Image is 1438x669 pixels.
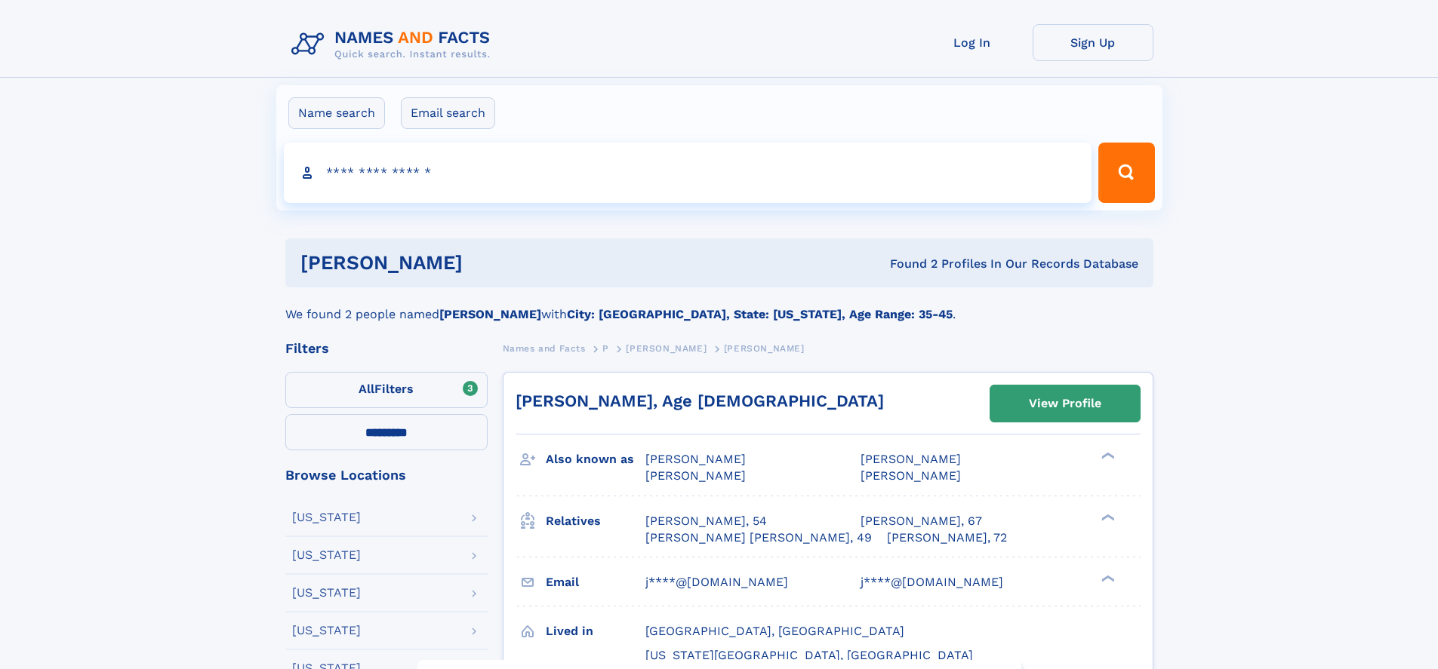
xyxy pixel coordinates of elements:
[292,625,361,637] div: [US_STATE]
[1033,24,1153,61] a: Sign Up
[285,24,503,65] img: Logo Names and Facts
[626,339,707,358] a: [PERSON_NAME]
[292,549,361,561] div: [US_STATE]
[645,648,973,662] span: [US_STATE][GEOGRAPHIC_DATA], [GEOGRAPHIC_DATA]
[292,587,361,599] div: [US_STATE]
[439,307,541,321] b: [PERSON_NAME]
[676,256,1138,272] div: Found 2 Profiles In Our Records Database
[567,307,953,321] b: City: [GEOGRAPHIC_DATA], State: [US_STATE], Age Range: 35-45
[359,382,374,396] span: All
[503,339,586,358] a: Names and Facts
[285,372,488,408] label: Filters
[1029,386,1101,421] div: View Profile
[546,508,645,534] h3: Relatives
[546,569,645,595] h3: Email
[602,339,609,358] a: P
[645,513,767,529] a: [PERSON_NAME], 54
[546,618,645,644] h3: Lived in
[516,391,884,410] a: [PERSON_NAME], Age [DEMOGRAPHIC_DATA]
[645,529,872,546] a: [PERSON_NAME] [PERSON_NAME], 49
[285,468,488,482] div: Browse Locations
[401,97,495,129] label: Email search
[1098,573,1116,583] div: ❯
[861,452,961,466] span: [PERSON_NAME]
[284,143,1092,203] input: search input
[546,447,645,472] h3: Also known as
[292,511,361,523] div: [US_STATE]
[861,468,961,483] span: [PERSON_NAME]
[285,287,1153,324] div: We found 2 people named with .
[1098,512,1116,522] div: ❯
[602,343,609,354] span: P
[861,513,982,529] a: [PERSON_NAME], 67
[285,342,488,355] div: Filters
[288,97,385,129] label: Name search
[645,624,904,638] span: [GEOGRAPHIC_DATA], [GEOGRAPHIC_DATA]
[912,24,1033,61] a: Log In
[1098,143,1154,203] button: Search Button
[1098,451,1116,461] div: ❯
[300,253,676,272] h1: [PERSON_NAME]
[626,343,707,354] span: [PERSON_NAME]
[887,529,1007,546] a: [PERSON_NAME], 72
[645,452,746,466] span: [PERSON_NAME]
[990,385,1140,422] a: View Profile
[645,468,746,483] span: [PERSON_NAME]
[724,343,805,354] span: [PERSON_NAME]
